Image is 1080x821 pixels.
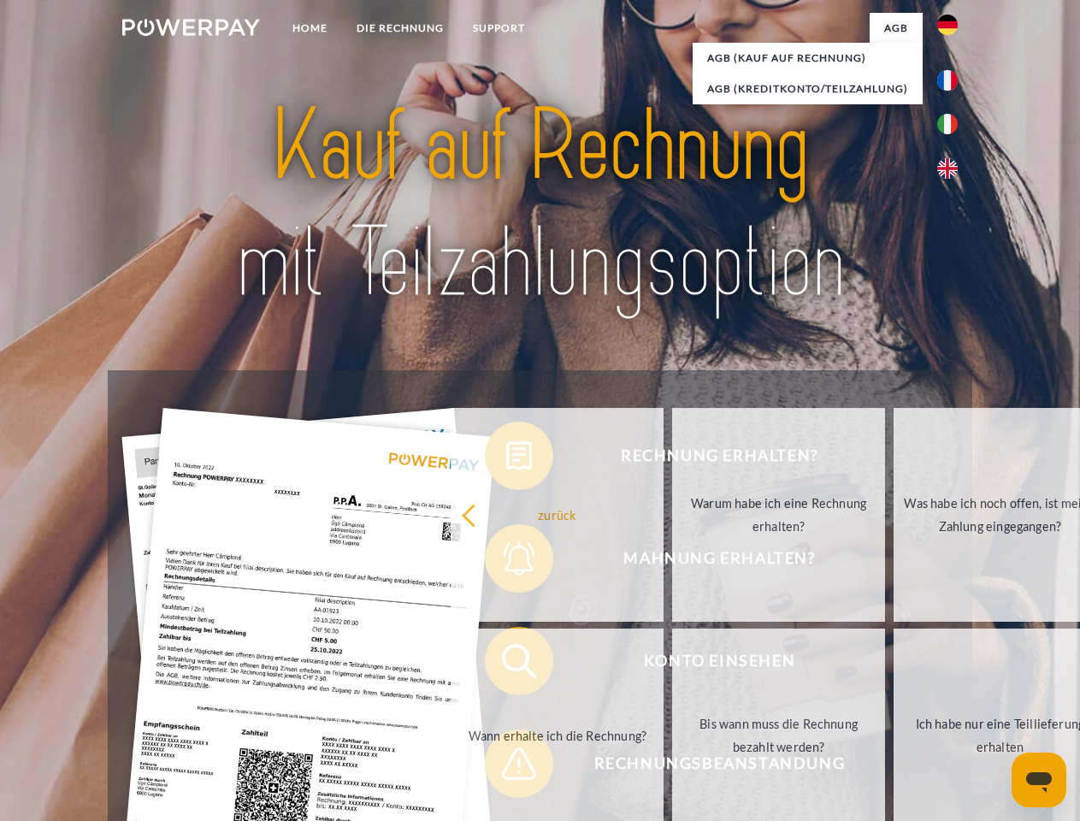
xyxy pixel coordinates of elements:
img: logo-powerpay-white.svg [122,19,260,36]
iframe: Schaltfläche zum Öffnen des Messaging-Fensters [1012,753,1066,807]
img: de [937,15,958,35]
a: agb [870,13,923,44]
div: Wann erhalte ich die Rechnung? [461,724,653,747]
div: zurück [461,503,653,526]
img: title-powerpay_de.svg [163,82,917,328]
div: Warum habe ich eine Rechnung erhalten? [682,492,875,538]
a: DIE RECHNUNG [342,13,458,44]
a: Home [278,13,342,44]
img: it [937,114,958,134]
div: Bis wann muss die Rechnung bezahlt werden? [682,712,875,759]
img: fr [937,70,958,91]
a: SUPPORT [458,13,540,44]
a: AGB (Kreditkonto/Teilzahlung) [693,74,923,104]
a: AGB (Kauf auf Rechnung) [693,43,923,74]
img: en [937,158,958,179]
